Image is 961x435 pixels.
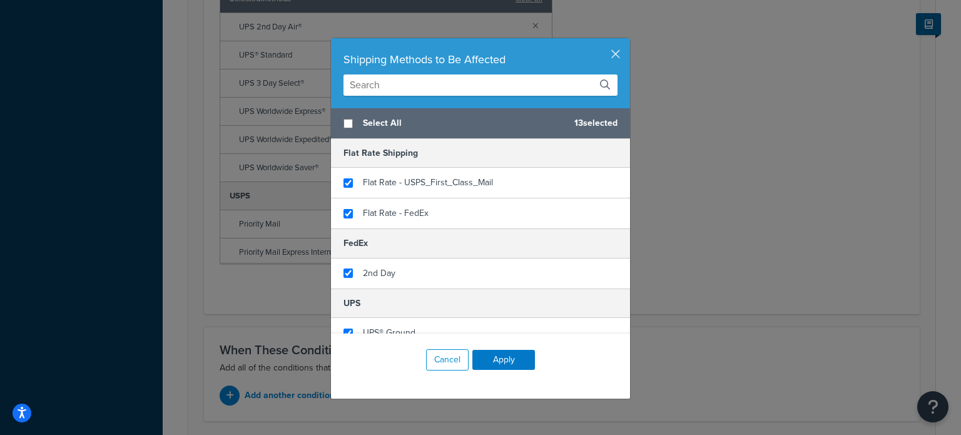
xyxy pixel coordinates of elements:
button: Cancel [426,349,469,371]
h5: UPS [331,289,630,318]
h5: FedEx [331,228,630,258]
span: Flat Rate - USPS_First_Class_Mail [363,176,493,189]
input: Search [343,74,618,96]
button: Apply [472,350,535,370]
span: Flat Rate - FedEx [363,207,429,220]
div: 13 selected [331,108,630,139]
span: UPS® Ground [363,326,415,339]
span: 2nd Day [363,267,395,280]
h5: Flat Rate Shipping [331,139,630,168]
div: Shipping Methods to Be Affected [343,51,618,68]
span: Select All [363,115,564,132]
